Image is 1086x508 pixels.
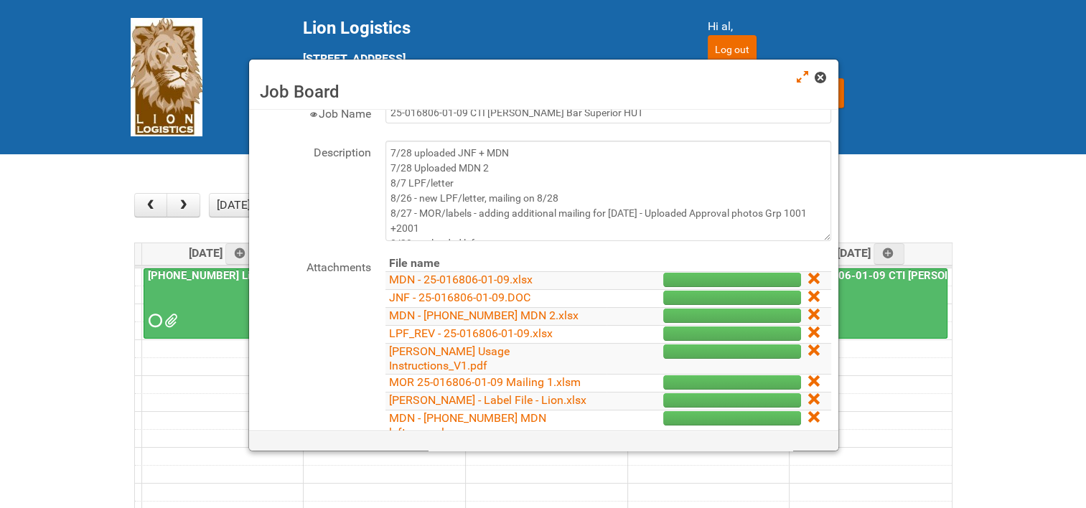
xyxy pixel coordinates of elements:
a: MOR 25-016806-01-09 Mailing 1.xlsm [389,375,581,389]
label: Description [256,141,371,161]
a: [PHONE_NUMBER] Liquid Toilet Bowl Cleaner - Mailing 2 [145,269,423,282]
h3: Job Board [260,81,828,103]
span: [DATE] [189,246,257,260]
div: [STREET_ADDRESS] [GEOGRAPHIC_DATA] tel: [PHONE_NUMBER] [303,18,672,120]
div: Hi al, [708,18,956,35]
a: JNF - 25-016806-01-09.DOC [389,291,530,304]
a: Add an event [225,243,257,265]
th: File name [385,255,607,272]
span: Requested [149,316,159,326]
span: [DATE] [837,246,905,260]
textarea: 7/28 uploaded JNF + MDN 7/28 Uploaded MDN 2 8/7 LPF/letter 8/26 - new LPF/letter, mailing on 8/28... [385,141,831,241]
a: 25-016806-01-09 CTI [PERSON_NAME] Bar Superior HUT - Mailing 2 [791,268,947,339]
button: [DATE] [209,193,258,217]
a: MDN - [PHONE_NUMBER] MDN leftovers.xlsx [389,411,546,439]
label: Attachments [256,255,371,276]
a: [PERSON_NAME] - Label File - Lion.xlsx [389,393,586,407]
a: LPF_REV - 25-016806-01-09.xlsx [389,326,553,340]
label: Job Name [256,102,371,123]
a: Add an event [874,243,905,265]
a: MDN - 25-016806-01-09.xlsx [389,273,533,286]
a: [PERSON_NAME] Usage Instructions_V1.pdf [389,344,510,372]
input: Log out [708,35,757,64]
a: [PHONE_NUMBER] Liquid Toilet Bowl Cleaner - Mailing 2 [144,268,299,339]
img: Lion Logistics [131,18,202,136]
span: MDN 24-096164-01 MDN Left over counts.xlsx MOR_Mailing 2 24-096164-01-08.xlsm Labels Mailing 2 24... [164,316,174,326]
a: MDN - [PHONE_NUMBER] MDN 2.xlsx [389,309,579,322]
a: Lion Logistics [131,70,202,83]
span: Lion Logistics [303,18,411,38]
